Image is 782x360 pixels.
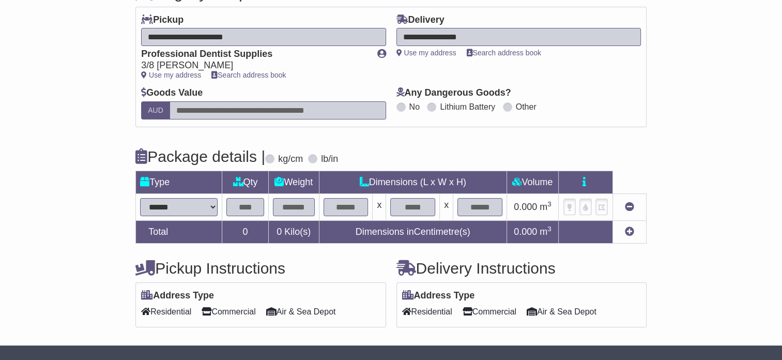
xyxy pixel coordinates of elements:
[321,154,338,165] label: lb/in
[373,193,386,220] td: x
[516,102,536,112] label: Other
[396,14,444,26] label: Delivery
[440,193,453,220] td: x
[396,49,456,57] a: Use my address
[467,49,541,57] a: Search address book
[507,171,558,193] td: Volume
[547,225,551,233] sup: 3
[540,227,551,237] span: m
[319,171,507,193] td: Dimensions (L x W x H)
[277,227,282,237] span: 0
[463,304,516,320] span: Commercial
[266,304,336,320] span: Air & Sea Depot
[141,71,201,79] a: Use my address
[319,220,507,243] td: Dimensions in Centimetre(s)
[514,227,537,237] span: 0.000
[135,148,265,165] h4: Package details |
[440,102,495,112] label: Lithium Battery
[402,290,475,302] label: Address Type
[141,60,366,71] div: 3/8 [PERSON_NAME]
[402,304,452,320] span: Residential
[222,220,269,243] td: 0
[268,220,319,243] td: Kilo(s)
[268,171,319,193] td: Weight
[141,87,203,99] label: Goods Value
[409,102,420,112] label: No
[141,14,183,26] label: Pickup
[527,304,596,320] span: Air & Sea Depot
[514,202,537,212] span: 0.000
[136,220,222,243] td: Total
[396,87,511,99] label: Any Dangerous Goods?
[202,304,255,320] span: Commercial
[540,202,551,212] span: m
[396,260,647,277] h4: Delivery Instructions
[625,227,634,237] a: Add new item
[222,171,269,193] td: Qty
[625,202,634,212] a: Remove this item
[136,171,222,193] td: Type
[278,154,303,165] label: kg/cm
[135,260,386,277] h4: Pickup Instructions
[141,101,170,119] label: AUD
[211,71,286,79] a: Search address book
[141,304,191,320] span: Residential
[547,200,551,208] sup: 3
[141,49,366,60] div: Professional Dentist Supplies
[141,290,214,302] label: Address Type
